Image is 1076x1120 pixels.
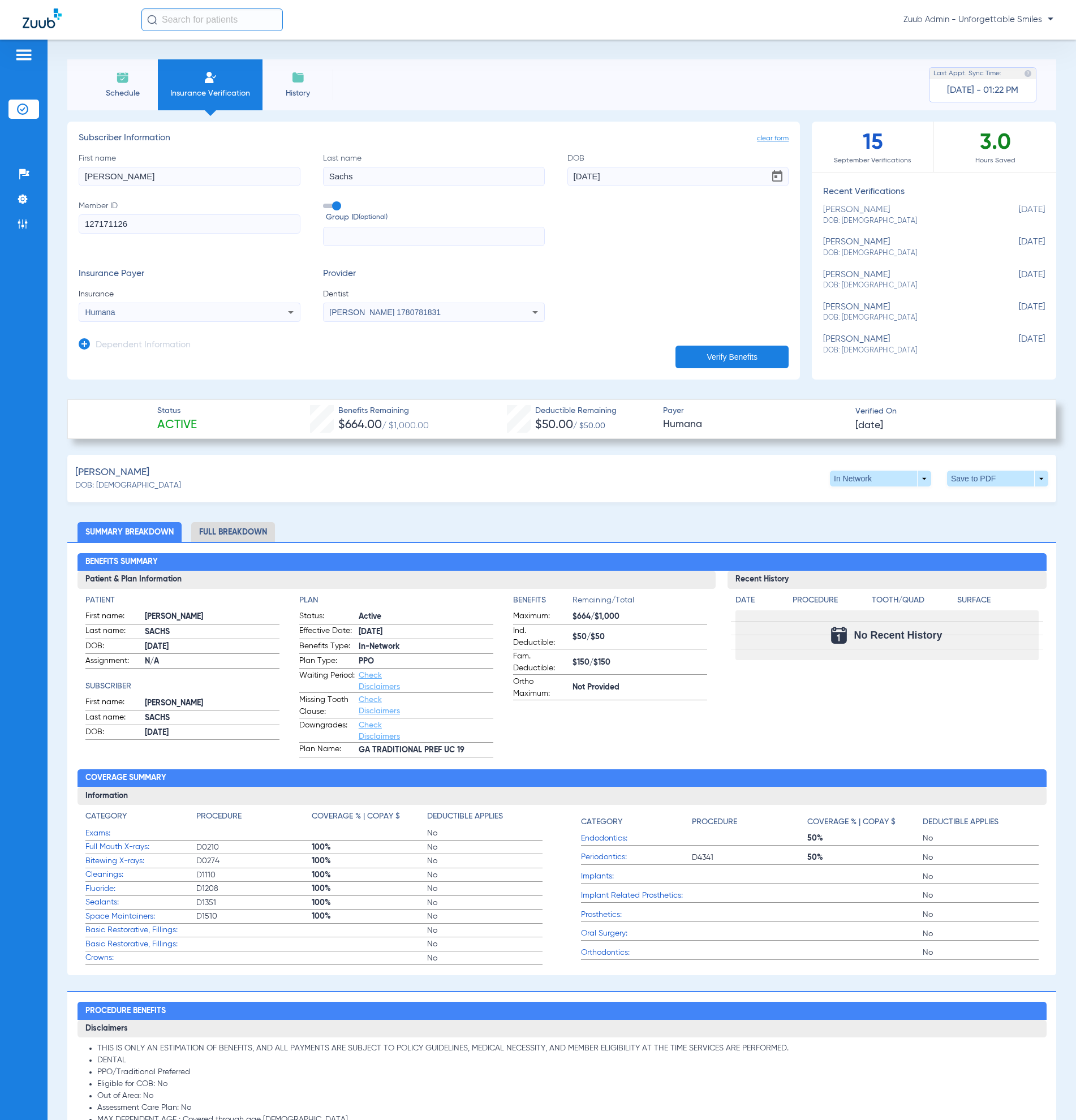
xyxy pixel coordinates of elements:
span: Plan Type: [299,655,355,669]
span: Basic Restorative, Fillings: [85,938,196,950]
span: Humana [85,308,115,317]
app-breakdown-title: Procedure [196,811,312,826]
span: $664/$1,000 [573,611,707,623]
span: D0210 [196,842,312,853]
span: DOB: [85,726,141,740]
span: Space Maintainers: [85,911,196,923]
span: [DATE] [988,334,1045,355]
div: [PERSON_NAME] [823,205,988,226]
h4: Deductible Applies [923,816,998,828]
span: SACHS [145,626,279,638]
span: DOB: [DEMOGRAPHIC_DATA] [823,216,988,226]
span: Zuub Admin - Unforgettable Smiles [903,14,1053,25]
span: No [923,871,1038,882]
span: No [427,855,543,867]
h3: Patient & Plan Information [78,571,716,589]
h4: Subscriber [85,680,279,692]
span: Missing Tooth Clause: [299,694,355,718]
span: Insurance Verification [166,88,254,99]
span: Endodontics: [581,833,692,845]
h4: Coverage % | Copay $ [807,816,896,828]
label: First name [79,153,300,186]
span: No [427,897,543,908]
h2: Benefits Summary [78,553,1047,571]
span: September Verifications [812,155,933,166]
span: PPO [359,656,493,667]
span: Last name: [85,625,141,639]
span: Benefits Type: [299,640,355,654]
span: DOB: [85,640,141,654]
app-breakdown-title: Deductible Applies [923,811,1038,832]
span: Waiting Period: [299,670,355,692]
span: 100% [312,911,427,922]
span: No [923,852,1038,863]
span: Ind. Deductible: [513,625,569,649]
span: DOB: [DEMOGRAPHIC_DATA] [823,248,988,259]
app-breakdown-title: Deductible Applies [427,811,543,826]
div: [PERSON_NAME] [823,334,988,355]
span: Group ID [326,212,545,223]
app-breakdown-title: Patient [85,595,279,606]
span: $50/$50 [573,631,707,643]
label: Member ID [79,200,300,247]
h4: Procedure [793,595,868,606]
span: DOB: [DEMOGRAPHIC_DATA] [823,313,988,323]
span: No [427,953,543,964]
app-breakdown-title: Category [581,811,692,832]
span: No [427,842,543,853]
div: 3.0 [934,122,1056,172]
span: Crowns: [85,952,196,964]
span: [DATE] [145,641,279,653]
li: Full Breakdown [191,522,275,542]
span: Schedule [96,88,149,99]
span: [DATE] [988,302,1045,323]
button: Verify Benefits [675,346,789,368]
h3: Recent History [728,571,1047,589]
span: [DATE] [145,727,279,739]
img: History [291,71,305,84]
span: Sealants: [85,897,196,908]
span: Deductible Remaining [535,405,617,417]
span: 100% [312,897,427,908]
h4: Category [85,811,127,822]
span: 50% [807,833,923,844]
h4: Plan [299,595,493,606]
span: No [427,938,543,950]
li: THIS IS ONLY AN ESTIMATION OF BENEFITS, AND ALL PAYMENTS ARE SUBJECT TO POLICY GUIDELINES, MEDICA... [97,1044,1039,1054]
img: Zuub Logo [23,8,62,28]
h3: Provider [323,269,545,280]
app-breakdown-title: Coverage % | Copay $ [312,811,427,826]
span: Active [359,611,493,623]
span: Humana [663,417,846,432]
span: / $1,000.00 [382,421,429,430]
span: 100% [312,869,427,881]
h4: Procedure [196,811,242,822]
h3: Recent Verifications [812,187,1056,198]
span: Ortho Maximum: [513,676,569,700]
span: clear form [757,133,789,144]
span: No [923,833,1038,844]
li: Summary Breakdown [78,522,182,542]
span: Hours Saved [934,155,1056,166]
div: 15 [812,122,934,172]
button: In Network [830,471,931,486]
span: D4341 [692,852,807,863]
small: (optional) [359,212,388,223]
li: PPO/Traditional Preferred [97,1067,1039,1078]
a: Check Disclaimers [359,696,400,715]
span: Status [157,405,197,417]
span: Verified On [855,406,1038,417]
h2: Procedure Benefits [78,1002,1047,1020]
span: In-Network [359,641,493,653]
span: / $50.00 [573,422,605,430]
h4: Deductible Applies [427,811,503,822]
span: No [923,890,1038,901]
span: 100% [312,883,427,894]
h4: Procedure [692,816,737,828]
h4: Benefits [513,595,573,606]
button: Open calendar [766,165,789,188]
span: $50.00 [535,419,573,431]
span: [PERSON_NAME] [145,697,279,709]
